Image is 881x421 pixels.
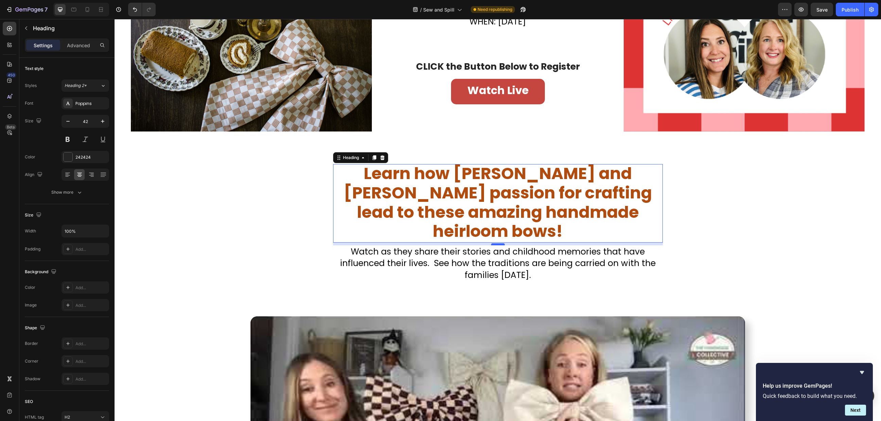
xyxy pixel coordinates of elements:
div: Shape [25,323,47,333]
div: Add... [75,376,107,382]
div: Poppins [75,101,107,107]
p: CLICK the Button Below to Register [269,41,498,55]
div: Beta [5,124,16,130]
strong: Watch Live [353,64,414,79]
div: Padding [25,246,40,252]
h2: Help us improve GemPages! [763,382,866,390]
div: Add... [75,246,107,252]
div: Help us improve GemPages! [763,368,866,416]
div: Size [25,117,43,126]
div: Add... [75,341,107,347]
input: Auto [62,225,109,237]
button: Save [811,3,833,16]
div: 450 [6,72,16,78]
h2: Rich Text Editor. Editing area: main [219,145,548,223]
span: Learn how [PERSON_NAME] and [PERSON_NAME] passion for crafting lead to these amazing handmade hei... [229,143,537,224]
div: Font [25,100,33,106]
div: Styles [25,83,37,89]
div: Width [25,228,36,234]
button: Publish [836,3,864,16]
div: Border [25,340,38,347]
div: SEO [25,399,33,405]
span: Watch as they share their stories and childhood memories that have influenced their lives. See ho... [225,227,541,262]
div: Add... [75,358,107,365]
p: Settings [34,42,53,49]
span: Heading 2* [65,83,87,89]
a: Rich Text Editor. Editing area: main [336,60,430,85]
div: Shadow [25,376,40,382]
div: Heading [227,136,246,142]
span: H2 [65,415,70,420]
div: Publish [842,6,859,13]
div: Color [25,284,35,291]
div: Size [25,211,43,220]
span: Need republishing [478,6,512,13]
div: Add... [75,302,107,309]
div: Show more [51,189,83,196]
p: Heading [33,24,106,32]
div: Undo/Redo [128,3,156,16]
p: 7 [45,5,48,14]
button: 7 [3,3,51,16]
div: Image [25,302,37,308]
div: Text style [25,66,44,72]
div: Align [25,170,44,179]
div: HTML tag [25,414,44,420]
div: Rich Text Editor. Editing area: main [353,67,414,78]
span: / [420,6,422,13]
button: Show more [25,186,109,198]
div: Color [25,154,35,160]
p: Quick feedback to build what you need. [763,393,866,399]
div: Corner [25,358,38,364]
span: Save [816,7,828,13]
div: 242424 [75,154,107,160]
button: Heading 2* [62,80,109,92]
span: Sew and Spill [423,6,454,13]
div: Add... [75,285,107,291]
button: Hide survey [858,368,866,376]
p: ⁠⁠⁠⁠⁠⁠⁠ [219,145,548,222]
button: Next question [845,405,866,416]
iframe: Design area [115,19,881,421]
p: Advanced [67,42,90,49]
div: Background [25,267,58,277]
div: Rich Text Editor. Editing area: main [219,226,548,263]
